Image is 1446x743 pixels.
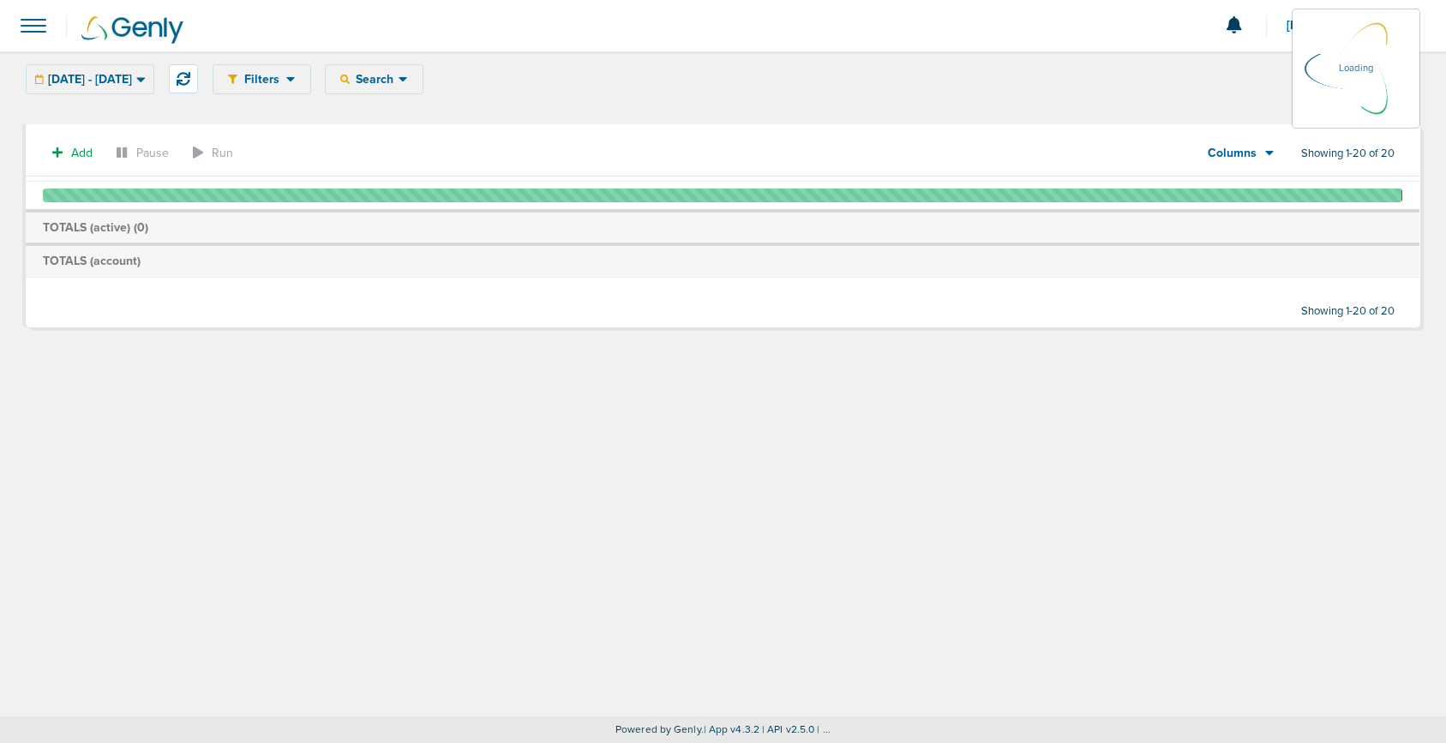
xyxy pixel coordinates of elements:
[71,146,93,160] span: Add
[137,220,145,235] span: 0
[1301,304,1395,319] span: Showing 1-20 of 20
[704,723,759,735] span: | App v4.3.2
[43,141,102,165] button: Add
[26,244,1419,277] td: TOTALS (account)
[26,211,1419,245] td: TOTALS (active) ( )
[1301,147,1395,161] span: Showing 1-20 of 20
[1339,58,1373,79] p: Loading
[762,723,814,735] span: | API v2.5.0
[817,723,831,735] span: | ...
[81,16,183,44] img: Genly
[1287,20,1394,32] span: [PERSON_NAME]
